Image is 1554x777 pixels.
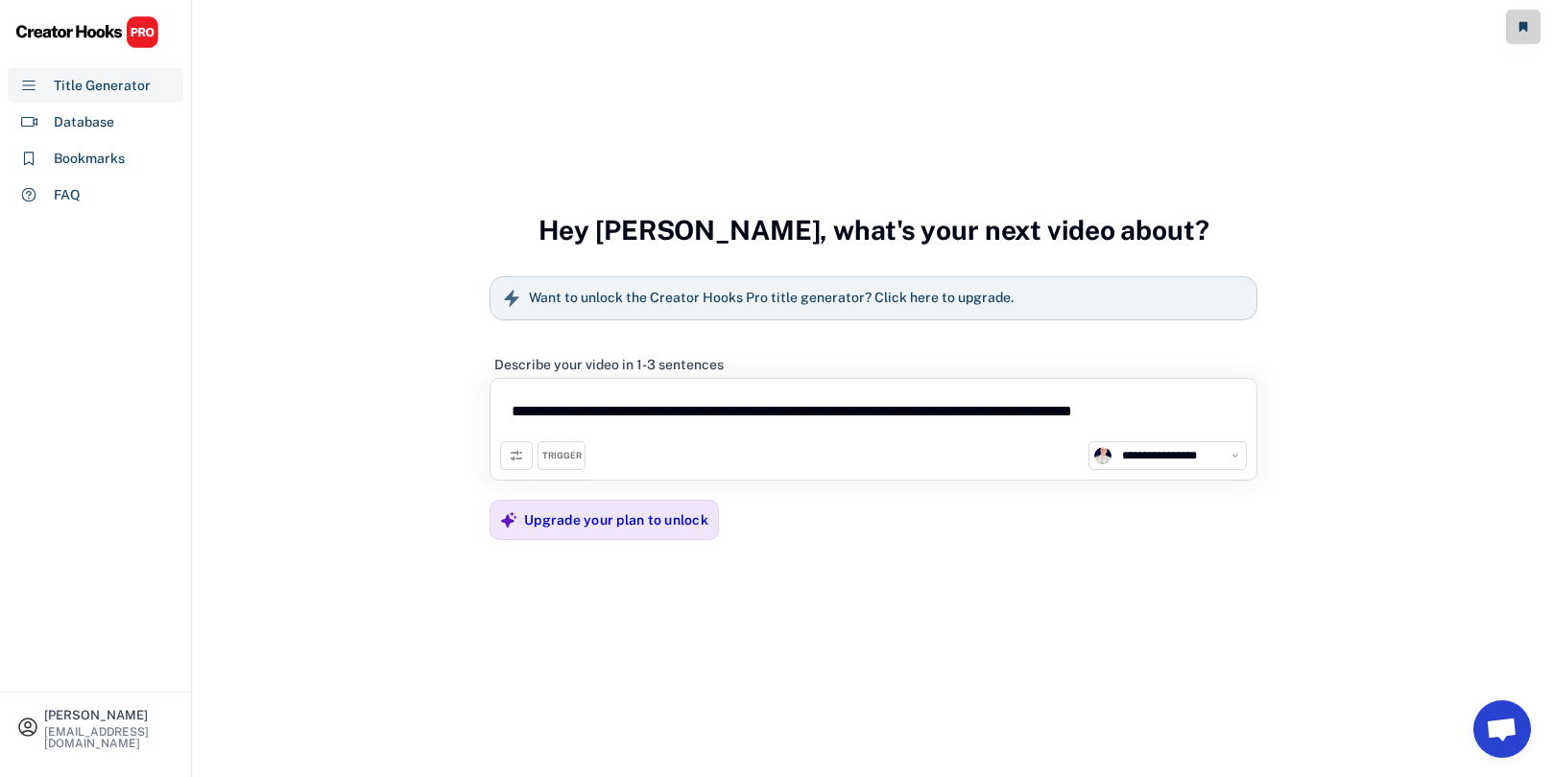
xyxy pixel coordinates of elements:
[538,194,1209,267] h3: Hey [PERSON_NAME], what's your next video about?
[44,726,175,749] div: [EMAIL_ADDRESS][DOMAIN_NAME]
[529,290,1014,307] h6: Want to unlock the Creator Hooks Pro title generator? Click here to upgrade.
[54,112,114,132] div: Database
[524,511,708,529] div: Upgrade your plan to unlock
[54,76,151,96] div: Title Generator
[15,15,159,49] img: CHPRO%20Logo.svg
[54,185,81,205] div: FAQ
[1473,700,1531,758] a: Open chat
[1094,447,1112,464] img: channels4_profile.jpg
[542,450,582,462] div: TRIGGER
[54,149,125,169] div: Bookmarks
[494,356,724,373] div: Describe your video in 1-3 sentences
[44,709,175,721] div: [PERSON_NAME]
